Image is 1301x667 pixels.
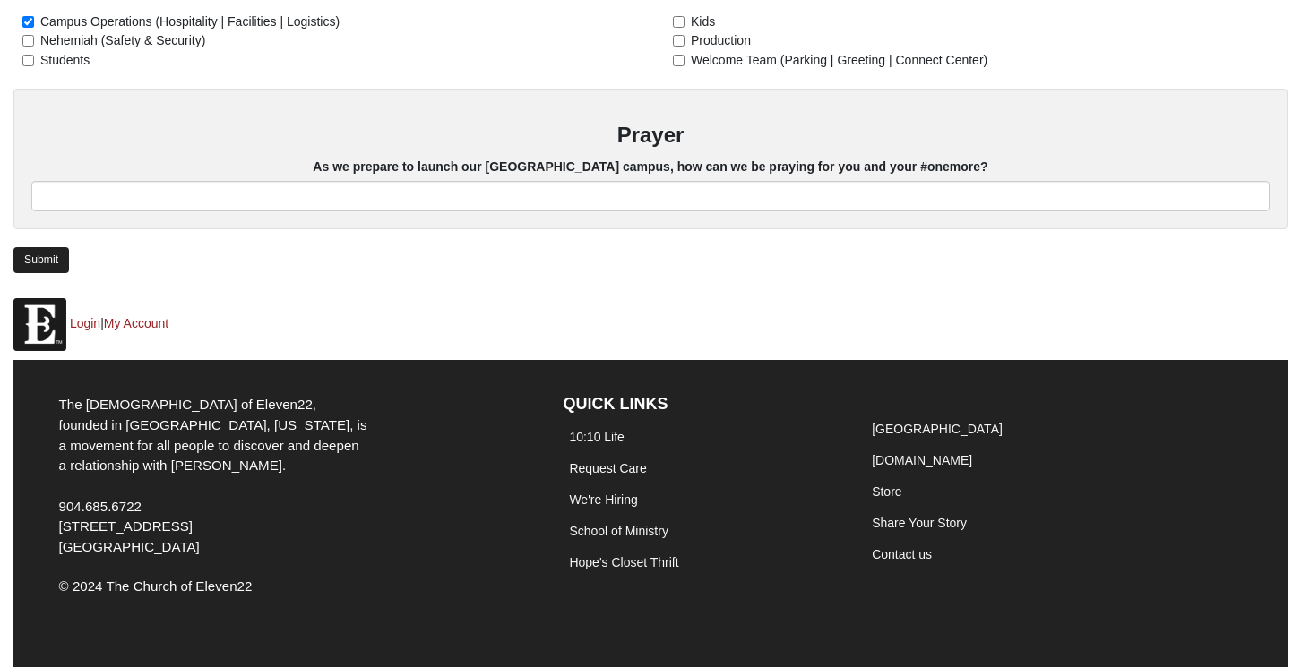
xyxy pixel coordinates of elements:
[673,16,685,28] input: Kids
[673,55,685,66] input: Welcome Team (Parking | Greeting | Connect Center)
[22,16,34,28] input: Campus Operations (Hospitality | Facilities | Logistics)
[22,55,34,66] input: Students
[104,317,168,331] a: My Account
[40,14,340,29] span: Campus Operations (Hospitality | Facilities | Logistics)
[872,516,967,530] a: Share Your Story
[22,35,34,47] input: Nehemiah (Safety & Security)
[569,461,646,475] a: Request Care
[569,524,668,538] a: School of Ministry
[31,123,1270,149] h3: Prayer
[872,422,1003,436] a: [GEOGRAPHIC_DATA]
[691,14,715,29] span: Kids
[31,159,1270,175] h5: As we prepare to launch our [GEOGRAPHIC_DATA] campus, how can we be praying for you and your #one...
[13,298,66,351] img: Eleven22 logo
[872,484,901,499] a: Store
[46,395,382,558] div: The [DEMOGRAPHIC_DATA] of Eleven22, founded in [GEOGRAPHIC_DATA], [US_STATE], is a movement for a...
[70,317,100,331] a: Login
[872,453,972,467] a: [DOMAIN_NAME]
[563,395,839,415] h4: QUICK LINKS
[872,547,932,561] a: Contact us
[569,555,678,569] a: Hope's Closet Thrift
[59,578,253,594] span: © 2024 The Church of Eleven22
[691,33,751,47] span: Production
[673,35,685,47] input: Production
[569,430,625,444] a: 10:10 Life
[13,298,1288,351] p: |
[40,33,205,47] span: Nehemiah (Safety & Security)
[40,53,90,67] span: Students
[569,492,637,507] a: We're Hiring
[691,53,987,67] span: Welcome Team (Parking | Greeting | Connect Center)
[59,539,200,554] span: [GEOGRAPHIC_DATA]
[13,247,69,273] a: Submit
